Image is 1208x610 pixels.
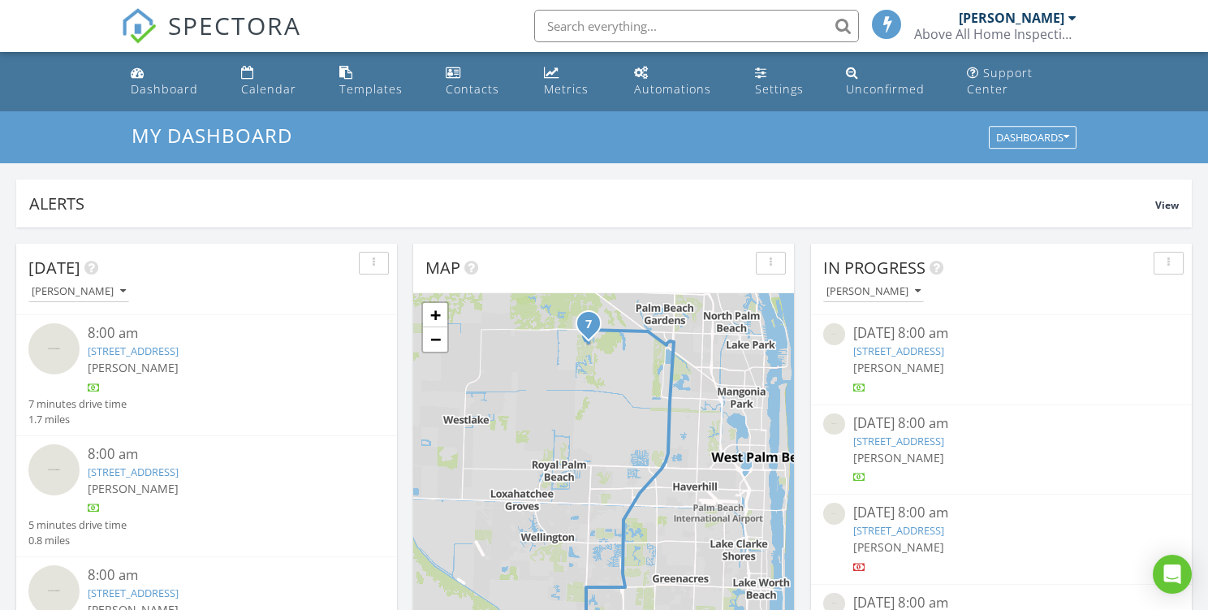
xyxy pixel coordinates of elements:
[28,281,129,303] button: [PERSON_NAME]
[88,323,355,344] div: 8:00 am
[333,58,426,105] a: Templates
[88,465,179,479] a: [STREET_ADDRESS]
[959,10,1064,26] div: [PERSON_NAME]
[339,81,403,97] div: Templates
[32,286,126,297] div: [PERSON_NAME]
[589,323,598,333] div: 10358 Osprey Trce, West Palm Beach, FL 33412
[544,81,589,97] div: Metrics
[853,503,1150,523] div: [DATE] 8:00 am
[88,565,355,586] div: 8:00 am
[823,323,1180,396] a: [DATE] 8:00 am [STREET_ADDRESS] [PERSON_NAME]
[88,344,179,358] a: [STREET_ADDRESS]
[914,26,1076,42] div: Above All Home Inspections LLC
[88,444,355,465] div: 8:00 am
[1153,555,1192,594] div: Open Intercom Messenger
[1155,198,1179,212] span: View
[823,281,924,303] button: [PERSON_NAME]
[826,286,921,297] div: [PERSON_NAME]
[28,517,127,533] div: 5 minutes drive time
[823,413,1180,486] a: [DATE] 8:00 am [STREET_ADDRESS] [PERSON_NAME]
[425,257,460,279] span: Map
[839,58,947,105] a: Unconfirmed
[28,323,385,427] a: 8:00 am [STREET_ADDRESS] [PERSON_NAME] 7 minutes drive time 1.7 miles
[28,444,80,495] img: streetview
[853,539,944,555] span: [PERSON_NAME]
[823,413,845,435] img: streetview
[960,58,1084,105] a: Support Center
[853,344,944,358] a: [STREET_ADDRESS]
[996,132,1069,144] div: Dashboards
[755,81,804,97] div: Settings
[846,81,925,97] div: Unconfirmed
[989,127,1076,149] button: Dashboards
[121,8,157,44] img: The Best Home Inspection Software - Spectora
[823,503,845,525] img: streetview
[29,193,1155,214] div: Alerts
[634,81,711,97] div: Automations
[168,8,301,42] span: SPECTORA
[131,81,198,97] div: Dashboard
[853,413,1150,434] div: [DATE] 8:00 am
[823,257,925,279] span: In Progress
[235,58,319,105] a: Calendar
[132,122,292,149] span: My Dashboard
[423,303,447,327] a: Zoom in
[749,58,826,105] a: Settings
[88,360,179,375] span: [PERSON_NAME]
[853,523,944,538] a: [STREET_ADDRESS]
[853,450,944,465] span: [PERSON_NAME]
[585,319,592,331] i: 7
[823,323,845,345] img: streetview
[853,360,944,375] span: [PERSON_NAME]
[88,481,179,496] span: [PERSON_NAME]
[823,503,1180,575] a: [DATE] 8:00 am [STREET_ADDRESS] [PERSON_NAME]
[853,323,1150,344] div: [DATE] 8:00 am
[537,58,615,105] a: Metrics
[28,323,80,374] img: streetview
[28,257,80,279] span: [DATE]
[124,58,222,105] a: Dashboard
[241,81,296,97] div: Calendar
[121,22,301,56] a: SPECTORA
[967,65,1033,97] div: Support Center
[439,58,524,105] a: Contacts
[88,586,179,600] a: [STREET_ADDRESS]
[28,396,127,412] div: 7 minutes drive time
[628,58,736,105] a: Automations (Basic)
[28,412,127,427] div: 1.7 miles
[28,444,385,548] a: 8:00 am [STREET_ADDRESS] [PERSON_NAME] 5 minutes drive time 0.8 miles
[423,327,447,352] a: Zoom out
[446,81,499,97] div: Contacts
[534,10,859,42] input: Search everything...
[853,434,944,448] a: [STREET_ADDRESS]
[28,533,127,548] div: 0.8 miles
